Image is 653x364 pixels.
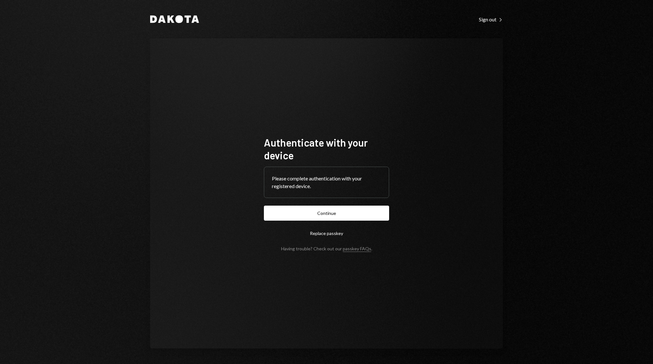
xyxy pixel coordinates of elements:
[343,246,371,252] a: passkey FAQs
[264,226,389,241] button: Replace passkey
[281,246,372,251] div: Having trouble? Check out our .
[272,175,381,190] div: Please complete authentication with your registered device.
[264,206,389,221] button: Continue
[479,16,503,23] a: Sign out
[264,136,389,162] h1: Authenticate with your device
